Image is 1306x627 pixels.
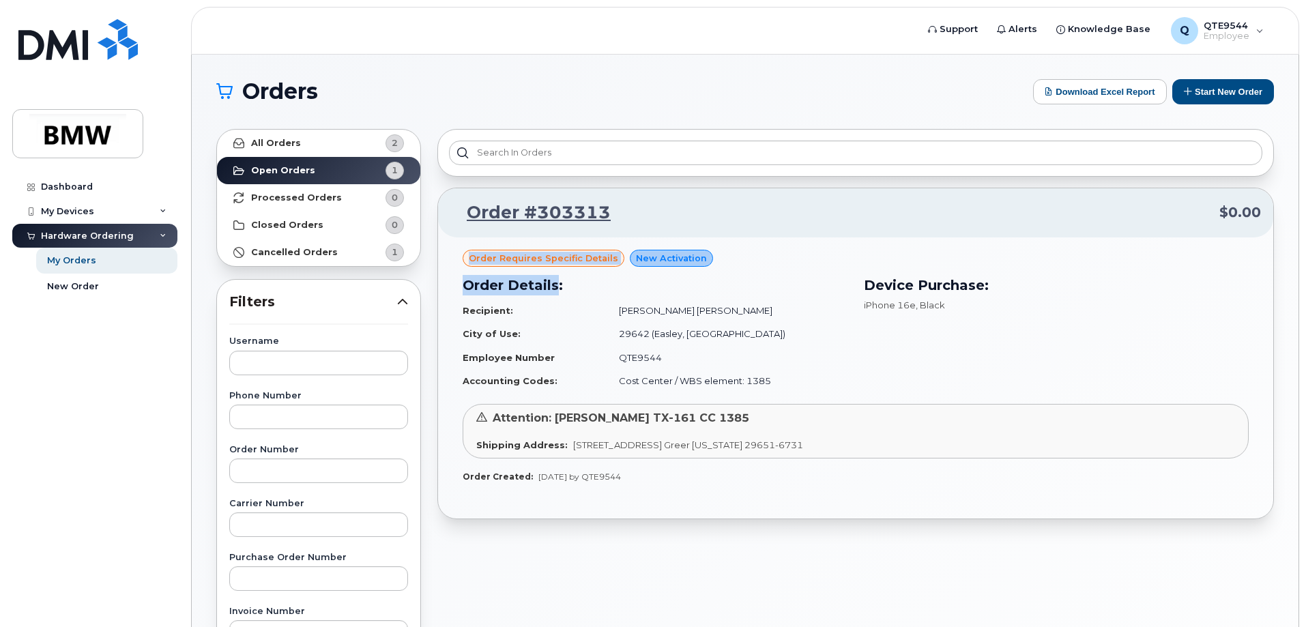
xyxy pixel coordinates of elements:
span: 0 [392,191,398,204]
a: Processed Orders0 [217,184,420,212]
span: [DATE] by QTE9544 [538,471,621,482]
button: Download Excel Report [1033,79,1167,104]
strong: Shipping Address: [476,439,568,450]
span: Attention: [PERSON_NAME] TX-161 CC 1385 [493,411,749,424]
strong: Order Created: [463,471,533,482]
button: Start New Order [1172,79,1274,104]
span: New Activation [636,252,707,265]
a: Order #303313 [450,201,611,225]
td: 29642 (Easley, [GEOGRAPHIC_DATA]) [607,322,847,346]
span: 1 [392,246,398,259]
label: Purchase Order Number [229,553,408,562]
label: Phone Number [229,392,408,400]
label: Invoice Number [229,607,408,616]
span: $0.00 [1219,203,1261,222]
span: 0 [392,218,398,231]
input: Search in orders [449,141,1262,165]
strong: Recipient: [463,305,513,316]
span: 2 [392,136,398,149]
strong: Accounting Codes: [463,375,557,386]
span: Filters [229,292,397,312]
a: Closed Orders0 [217,212,420,239]
strong: Closed Orders [251,220,323,231]
td: QTE9544 [607,346,847,370]
a: All Orders2 [217,130,420,157]
h3: Device Purchase: [864,275,1249,295]
strong: Open Orders [251,165,315,176]
span: , Black [916,300,945,310]
h3: Order Details: [463,275,847,295]
span: [STREET_ADDRESS] Greer [US_STATE] 29651-6731 [573,439,803,450]
iframe: Messenger Launcher [1247,568,1296,617]
label: Order Number [229,446,408,454]
td: [PERSON_NAME] [PERSON_NAME] [607,299,847,323]
a: Cancelled Orders1 [217,239,420,266]
strong: Processed Orders [251,192,342,203]
strong: Cancelled Orders [251,247,338,258]
strong: Employee Number [463,352,555,363]
strong: All Orders [251,138,301,149]
span: 1 [392,164,398,177]
label: Username [229,337,408,346]
span: Order requires Specific details [469,252,618,265]
a: Open Orders1 [217,157,420,184]
strong: City of Use: [463,328,521,339]
span: Orders [242,81,318,102]
span: iPhone 16e [864,300,916,310]
td: Cost Center / WBS element: 1385 [607,369,847,393]
label: Carrier Number [229,499,408,508]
